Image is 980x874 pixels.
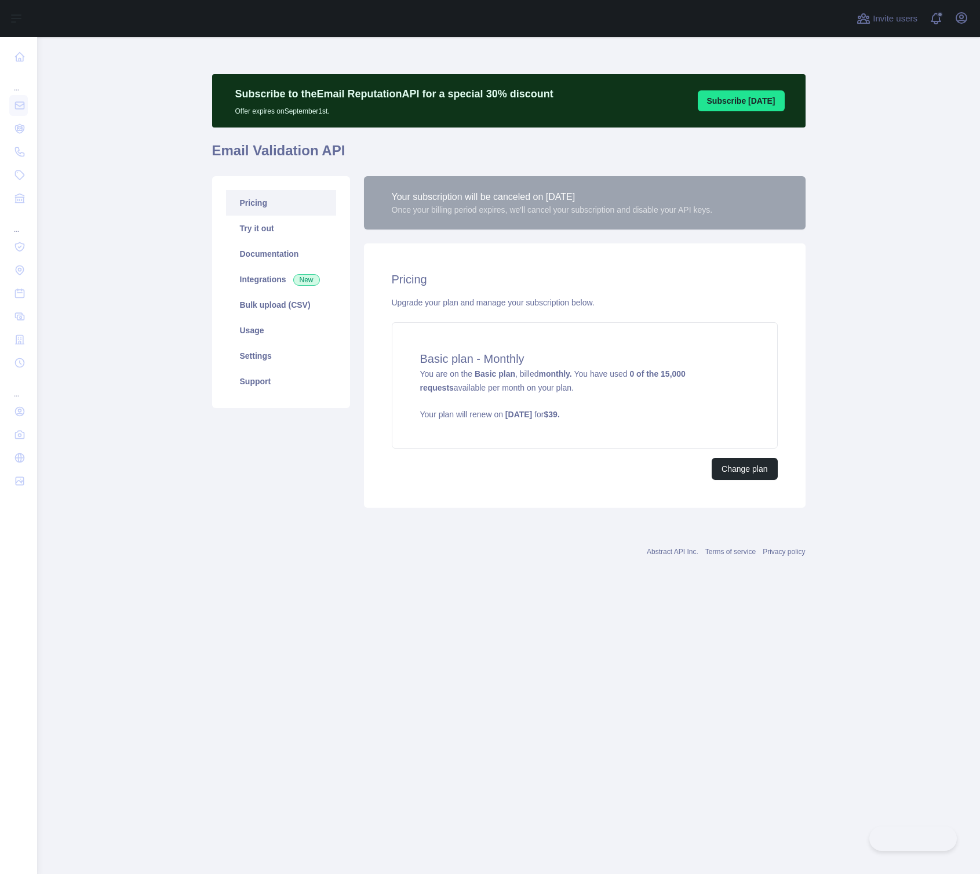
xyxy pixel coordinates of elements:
a: Documentation [226,241,336,267]
iframe: Help Scout Beacon - Open [869,826,957,851]
div: Upgrade your plan and manage your subscription below. [392,297,778,308]
span: Invite users [873,12,917,26]
a: Support [226,369,336,394]
h1: Email Validation API [212,141,806,169]
strong: [DATE] [505,410,532,419]
a: Usage [226,318,336,343]
h2: Pricing [392,271,778,287]
div: ... [9,376,28,399]
button: Change plan [712,458,777,480]
strong: Basic plan [475,369,515,378]
div: Your subscription will be canceled on [DATE] [392,190,713,204]
p: Subscribe to the Email Reputation API for a special 30 % discount [235,86,553,102]
button: Invite users [854,9,920,28]
p: Your plan will renew on for [420,409,749,420]
div: ... [9,70,28,93]
a: Abstract API Inc. [647,548,698,556]
div: Once your billing period expires, we'll cancel your subscription and disable your API keys. [392,204,713,216]
strong: 0 of the 15,000 requests [420,369,686,392]
div: ... [9,211,28,234]
a: Terms of service [705,548,756,556]
a: Try it out [226,216,336,241]
a: Settings [226,343,336,369]
a: Integrations New [226,267,336,292]
a: Bulk upload (CSV) [226,292,336,318]
span: New [293,274,320,286]
span: You are on the , billed You have used available per month on your plan. [420,369,749,420]
a: Privacy policy [763,548,805,556]
strong: monthly. [538,369,571,378]
button: Subscribe [DATE] [698,90,785,111]
a: Pricing [226,190,336,216]
strong: $ 39 . [544,410,560,419]
p: Offer expires on September 1st. [235,102,553,116]
h4: Basic plan - Monthly [420,351,749,367]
